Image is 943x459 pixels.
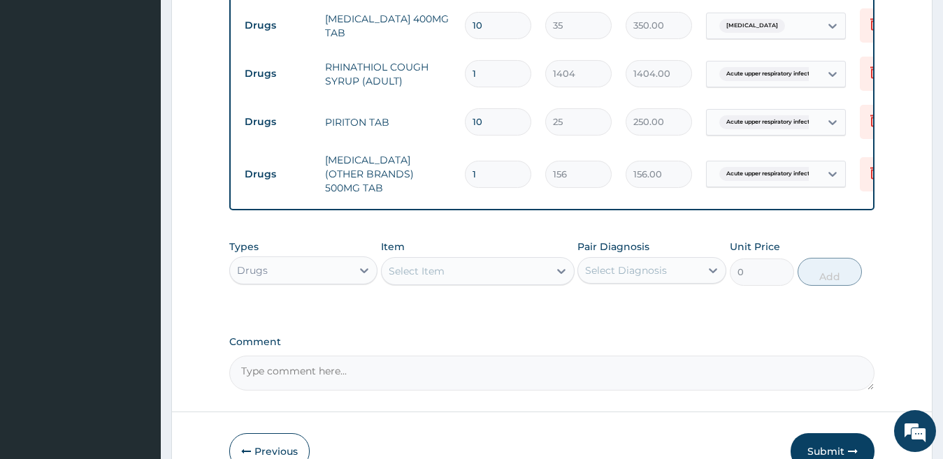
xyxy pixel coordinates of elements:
td: Drugs [238,61,318,87]
span: We're online! [81,139,193,280]
span: Acute upper respiratory infect... [719,115,821,129]
span: Acute upper respiratory infect... [719,167,821,181]
textarea: Type your message and hit 'Enter' [7,308,266,357]
div: Select Diagnosis [585,263,667,277]
td: PIRITON TAB [318,108,458,136]
td: RHINATHIOL COUGH SYRUP (ADULT) [318,53,458,95]
span: [MEDICAL_DATA] [719,19,785,33]
div: Minimize live chat window [229,7,263,41]
label: Types [229,241,259,253]
button: Add [798,258,862,286]
td: [MEDICAL_DATA] 400MG TAB [318,5,458,47]
td: Drugs [238,13,318,38]
label: Unit Price [730,240,780,254]
td: Drugs [238,161,318,187]
label: Item [381,240,405,254]
span: Acute upper respiratory infect... [719,67,821,81]
td: Drugs [238,109,318,135]
img: d_794563401_company_1708531726252_794563401 [26,70,57,105]
td: [MEDICAL_DATA] (OTHER BRANDS) 500MG TAB [318,146,458,202]
div: Drugs [237,263,268,277]
label: Comment [229,336,875,348]
label: Pair Diagnosis [577,240,649,254]
div: Chat with us now [73,78,235,96]
div: Select Item [389,264,445,278]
